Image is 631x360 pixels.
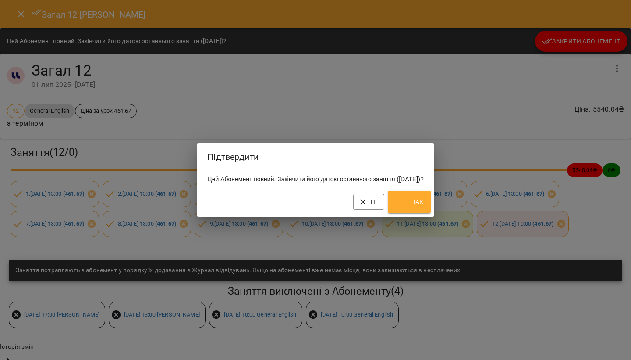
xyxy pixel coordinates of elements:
[388,191,431,213] button: Так
[395,193,424,211] span: Так
[197,171,434,187] div: Цей Абонемент повний. Закінчити його датою останнього заняття ([DATE])?
[360,197,377,207] span: Ні
[353,194,384,210] button: Ні
[207,150,423,164] h2: Підтвердити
